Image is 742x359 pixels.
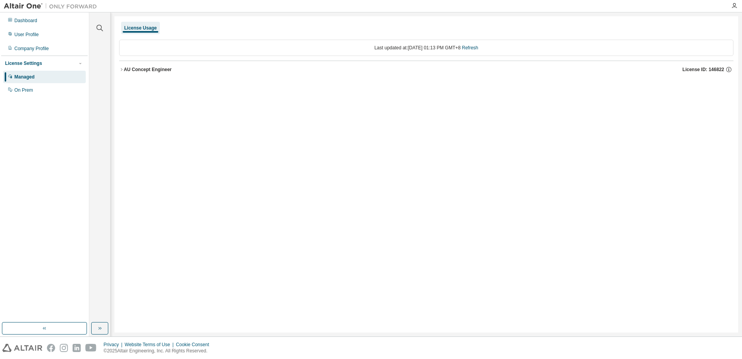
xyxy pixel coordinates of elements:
[683,66,724,73] span: License ID: 146822
[124,66,172,73] div: AU Concept Engineer
[73,344,81,352] img: linkedin.svg
[14,45,49,52] div: Company Profile
[125,342,176,348] div: Website Terms of Use
[85,344,97,352] img: youtube.svg
[119,40,733,56] div: Last updated at: [DATE] 01:13 PM GMT+8
[14,87,33,93] div: On Prem
[104,342,125,348] div: Privacy
[14,31,39,38] div: User Profile
[47,344,55,352] img: facebook.svg
[5,60,42,66] div: License Settings
[4,2,101,10] img: Altair One
[124,25,157,31] div: License Usage
[60,344,68,352] img: instagram.svg
[119,61,733,78] button: AU Concept EngineerLicense ID: 146822
[462,45,478,51] a: Refresh
[14,17,37,24] div: Dashboard
[2,344,42,352] img: altair_logo.svg
[176,342,213,348] div: Cookie Consent
[104,348,214,354] p: © 2025 Altair Engineering, Inc. All Rights Reserved.
[14,74,35,80] div: Managed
